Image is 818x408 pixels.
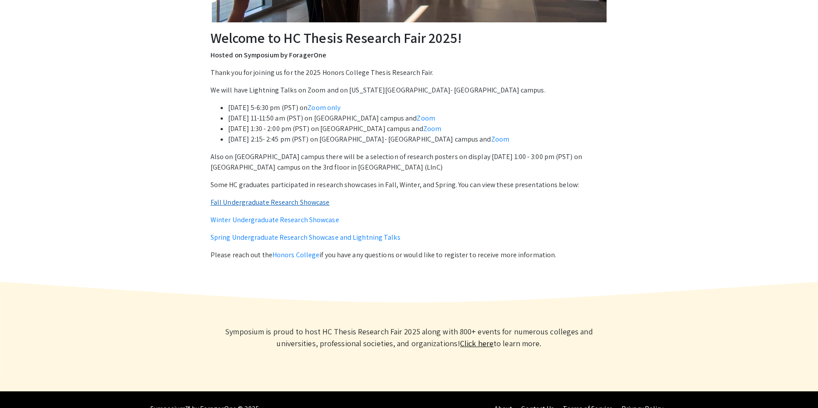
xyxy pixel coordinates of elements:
h2: Welcome to HC Thesis Research Fair 2025! [211,29,607,46]
p: Hosted on Symposium by ForagerOne [211,50,607,60]
p: Symposium is proud to host HC Thesis Research Fair 2025 along with 800+ events for numerous colle... [221,326,598,349]
iframe: Chat [7,369,37,401]
a: Zoom [417,114,435,123]
li: [DATE] 2:15- 2:45 pm (PST) on [GEOGRAPHIC_DATA]- [GEOGRAPHIC_DATA] campus and [228,134,607,145]
a: Winter Undergraduate Research Showcase [211,215,339,224]
a: Honors College [272,250,319,259]
li: [DATE] 11-11:50 am (PST) on [GEOGRAPHIC_DATA] campus and [228,113,607,124]
a: Learn more about Symposium [460,338,493,348]
a: Spring Undergraduate Research Showcase and Lightning Talks [211,233,400,242]
a: Zoom [423,124,441,133]
a: Zoom only [307,103,340,112]
p: Please reach out the if you have any questions or would like to register to receive more informat... [211,250,607,260]
p: Some HC graduates participated in research showcases in Fall, Winter, and Spring. You can view th... [211,180,607,190]
li: [DATE] 1:30 - 2:00 pm (PST) on [GEOGRAPHIC_DATA] campus and [228,124,607,134]
a: Fall Undergraduate Research Showcase [211,198,330,207]
a: Zoom [491,135,509,144]
p: We will have Lightning Talks on Zoom and on [US_STATE][GEOGRAPHIC_DATA]- [GEOGRAPHIC_DATA] campus. [211,85,607,96]
li: [DATE] 5-6:30 pm (PST) on [228,103,607,113]
p: Also on [GEOGRAPHIC_DATA] campus there will be a selection of research posters on display [DATE] ... [211,152,607,173]
p: Thank you for joining us for the 2025 Honors College Thesis Research Fair. [211,67,607,78]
